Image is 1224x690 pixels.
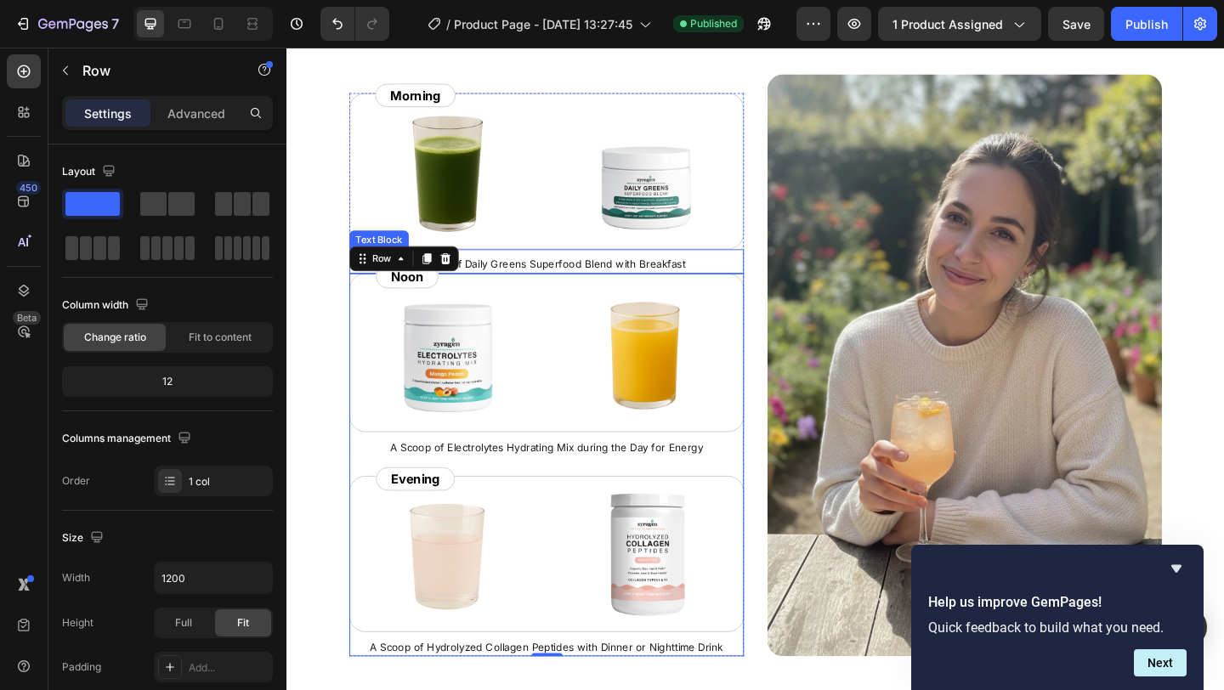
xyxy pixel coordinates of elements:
span: Change ratio [84,330,146,345]
p: Advanced [167,105,225,122]
button: 1 product assigned [878,7,1041,41]
img: Glass of Collagen Peptides. [90,467,258,635]
div: Column width [62,294,152,317]
span: A Scoop of Daily Greens Superfood Blend with Breakfast [132,229,433,242]
span: Published [690,16,737,31]
div: Columns management [62,427,195,450]
p: Evening [113,459,167,479]
div: Row [89,222,117,237]
p: A Scoop of Hydrolyzed Collagen Peptides with Dinner or Nighttime Drink [70,644,496,661]
div: Size [62,527,107,550]
div: 450 [16,181,41,195]
p: Row [82,60,227,81]
img: A glass of orange colored Electrolytes drink in mango peach flavor. [304,246,475,417]
span: Product Page - [DATE] 13:27:45 [454,15,632,33]
div: Add... [189,660,269,676]
div: Text Block [71,201,129,217]
div: Padding [62,659,101,675]
p: Quick feedback to build what you need. [928,619,1187,636]
img: Tub of Zyragen Daily Greens Superfood Blend. [307,50,475,218]
iframe: Design area [286,48,1224,690]
h2: Help us improve GemPages! [928,592,1187,613]
div: Help us improve GemPages! [928,558,1187,676]
span: 1 product assigned [892,15,1003,33]
button: Next question [1134,649,1187,676]
div: Layout [62,161,119,184]
p: Noon [113,239,149,259]
span: Save [1062,17,1091,31]
div: Beta [13,311,41,325]
img: A tub of Zyragen Hydrolyzed Collagen Peptides. [307,467,475,635]
button: Save [1048,7,1104,41]
span: / [446,15,450,33]
img: Tub of Zyragen Electrolytes in Mango Peach flavor [90,246,261,417]
div: Publish [1125,15,1168,33]
button: Hide survey [1166,558,1187,579]
div: Height [62,615,93,631]
span: Full [175,615,192,631]
p: Morning [112,42,167,62]
span: Fit to content [189,330,252,345]
input: Auto [155,563,272,593]
img: Woman in the garden, drinking a glass of Electrolytes. [523,29,952,663]
div: Order [62,473,90,489]
p: Settings [84,105,132,122]
p: A Scoop of Electrolytes Hydrating Mix during the Day for Energy [70,427,496,444]
p: 7 [111,14,119,34]
button: 7 [7,7,127,41]
span: Fit [237,615,249,631]
div: 1 col [189,474,269,489]
button: Publish [1111,7,1182,41]
div: Undo/Redo [320,7,389,41]
div: 12 [65,370,269,393]
div: Width [62,570,90,585]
